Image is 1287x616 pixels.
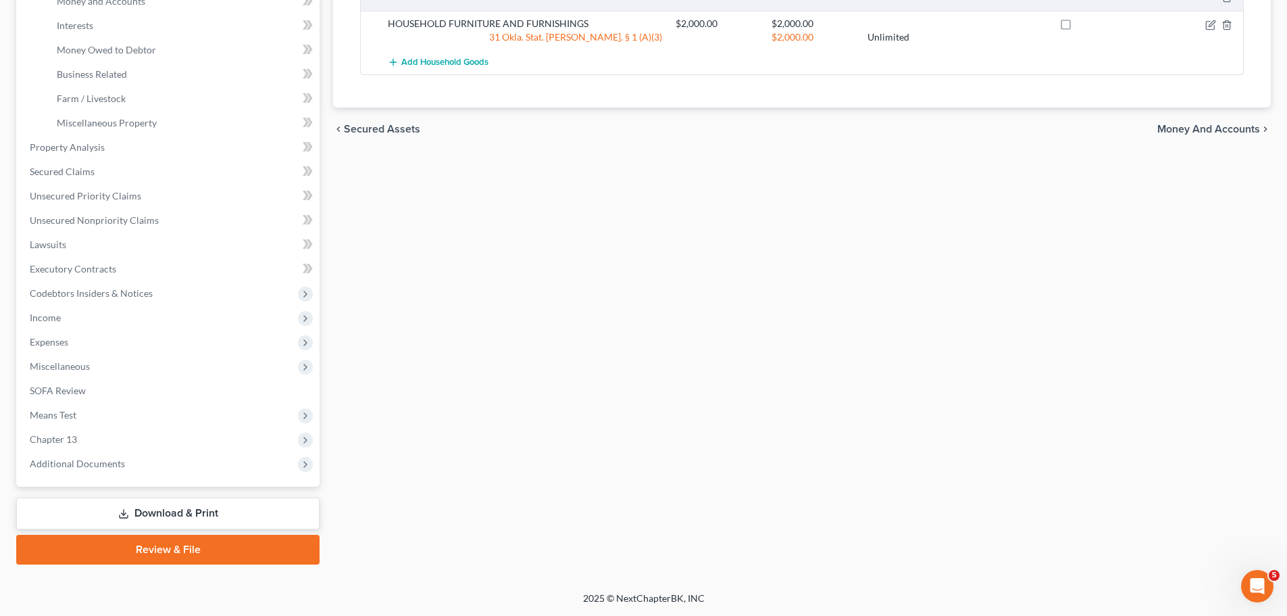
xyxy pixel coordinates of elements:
a: Farm / Livestock [46,87,320,111]
div: 31 Okla. Stat. [PERSON_NAME]. § 1 (A)(3) [381,30,669,44]
a: Executory Contracts [19,257,320,281]
a: Download & Print [16,498,320,529]
div: $2,000.00 [669,17,765,30]
span: Income [30,312,61,323]
span: Money Owed to Debtor [57,44,156,55]
a: Money Owed to Debtor [46,38,320,62]
iframe: Intercom live chat [1241,570,1273,602]
span: Additional Documents [30,458,125,469]
span: Business Related [57,68,127,80]
span: Unsecured Priority Claims [30,190,141,202]
a: Property Analysis [19,135,320,160]
a: Miscellaneous Property [46,111,320,135]
span: Interests [57,20,93,31]
span: Codebtors Insiders & Notices [30,287,153,299]
div: HOUSEHOLD FURNITURE AND FURNISHINGS [381,17,669,30]
span: Means Test [30,409,76,421]
span: Property Analysis [30,141,105,153]
button: Money and Accounts chevron_right [1157,124,1271,135]
a: Business Related [46,62,320,87]
a: Review & File [16,535,320,565]
span: Miscellaneous Property [57,117,157,128]
span: Expenses [30,336,68,348]
a: Lawsuits [19,233,320,257]
i: chevron_left [333,124,344,135]
div: Unlimited [861,30,957,44]
a: Secured Claims [19,160,320,184]
a: Unsecured Nonpriority Claims [19,208,320,233]
span: Secured Claims [30,166,95,177]
button: chevron_left Secured Assets [333,124,420,135]
span: Money and Accounts [1157,124,1260,135]
a: Unsecured Priority Claims [19,184,320,208]
span: Farm / Livestock [57,93,126,104]
a: Interests [46,14,320,38]
a: SOFA Review [19,379,320,403]
span: Secured Assets [344,124,420,135]
span: Executory Contracts [30,263,116,275]
div: $2,000.00 [765,30,861,44]
button: Add Household Goods [388,49,488,74]
span: Add Household Goods [401,57,488,68]
span: Miscellaneous [30,360,90,372]
div: 2025 © NextChapterBK, INC [259,592,1029,616]
span: Chapter 13 [30,433,77,445]
span: Unsecured Nonpriority Claims [30,214,159,226]
i: chevron_right [1260,124,1271,135]
span: 5 [1269,570,1280,581]
div: $2,000.00 [765,17,861,30]
span: Lawsuits [30,239,66,250]
span: SOFA Review [30,385,86,396]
